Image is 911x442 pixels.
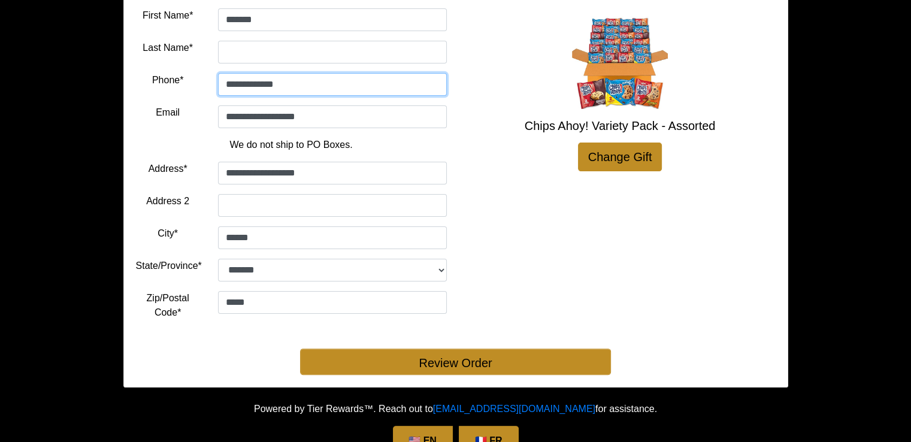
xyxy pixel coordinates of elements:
[300,349,611,375] button: Review Order
[152,73,184,87] label: Phone*
[143,41,193,55] label: Last Name*
[143,8,193,23] label: First Name*
[465,119,776,133] h5: Chips Ahoy! Variety Pack - Assorted
[578,143,662,171] a: Change Gift
[146,194,189,208] label: Address 2
[145,138,438,152] p: We do not ship to PO Boxes.
[254,404,657,414] span: Powered by Tier Rewards™. Reach out to for assistance.
[149,162,187,176] label: Address*
[158,226,178,241] label: City*
[572,13,668,109] img: Chips Ahoy! Variety Pack - Assorted
[136,291,200,320] label: Zip/Postal Code*
[136,259,202,273] label: State/Province*
[156,105,180,120] label: Email
[433,404,595,414] a: [EMAIL_ADDRESS][DOMAIN_NAME]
